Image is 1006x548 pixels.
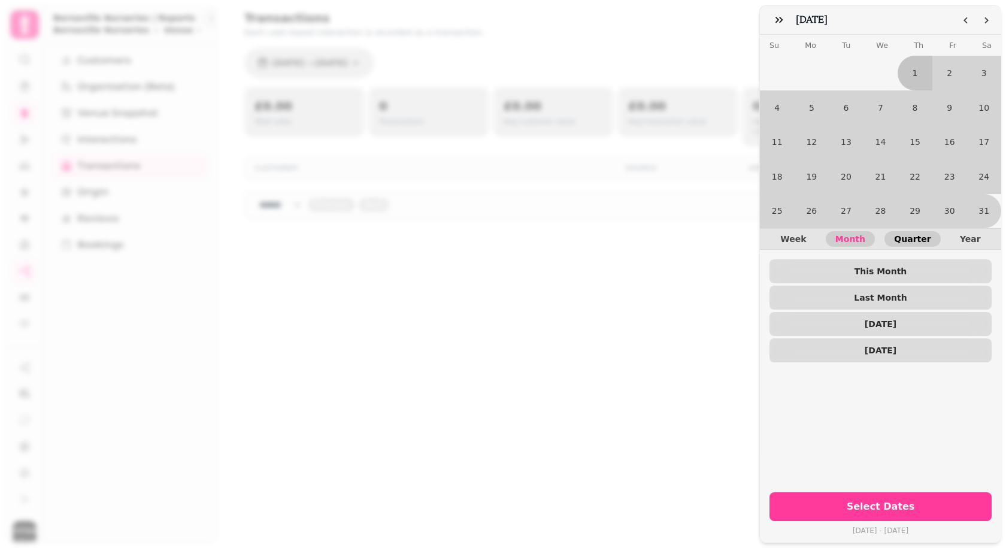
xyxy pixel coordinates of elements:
[932,56,967,90] button: Friday, May 2nd, 2025, selected
[760,35,1001,228] table: May 2025
[966,159,1001,194] button: Saturday, May 24th, 2025, selected
[898,159,932,194] button: Thursday, May 22nd, 2025, selected
[966,194,1001,229] button: Saturday, May 31st, 2025, selected
[835,235,865,243] span: Month
[956,10,976,31] button: Go to the Previous Month
[769,35,779,56] th: Sunday
[779,267,982,275] span: This Month
[863,90,898,125] button: Wednesday, May 7th, 2025, selected
[863,125,898,159] button: Wednesday, May 14th, 2025, selected
[842,35,850,56] th: Tuesday
[769,312,992,336] button: [DATE]
[960,235,981,243] span: Year
[779,293,982,302] span: Last Month
[829,159,863,194] button: Tuesday, May 20th, 2025, selected
[760,125,795,159] button: Sunday, May 11th, 2025, selected
[829,125,863,159] button: Tuesday, May 13th, 2025, selected
[898,56,932,90] button: Thursday, May 1st, 2025, selected
[982,35,992,56] th: Saturday
[932,125,967,159] button: Friday, May 16th, 2025, selected
[795,159,829,194] button: Monday, May 19th, 2025, selected
[863,159,898,194] button: Wednesday, May 21st, 2025, selected
[795,125,829,159] button: Monday, May 12th, 2025, selected
[898,125,932,159] button: Thursday, May 15th, 2025, selected
[769,338,992,362] button: [DATE]
[863,194,898,229] button: Wednesday, May 28th, 2025, selected
[898,90,932,125] button: Thursday, May 8th, 2025, selected
[769,259,992,283] button: This Month
[779,320,982,328] span: [DATE]
[876,35,888,56] th: Wednesday
[796,13,832,27] h3: [DATE]
[932,159,967,194] button: Friday, May 23rd, 2025, selected
[932,90,967,125] button: Friday, May 9th, 2025, selected
[769,523,992,538] p: [DATE] - [DATE]
[784,502,977,511] span: Select Dates
[976,10,996,31] button: Go to the Next Month
[771,231,816,247] button: Week
[760,194,795,229] button: Sunday, May 25th, 2025, selected
[898,194,932,229] button: Thursday, May 29th, 2025, selected
[950,231,990,247] button: Year
[826,231,875,247] button: Month
[760,90,795,125] button: Sunday, May 4th, 2025, selected
[829,194,863,229] button: Tuesday, May 27th, 2025, selected
[769,492,992,521] button: Select Dates
[966,56,1001,90] button: Saturday, May 3rd, 2025, selected
[829,90,863,125] button: Tuesday, May 6th, 2025, selected
[914,35,923,56] th: Thursday
[966,125,1001,159] button: Saturday, May 17th, 2025, selected
[795,194,829,229] button: Monday, May 26th, 2025, selected
[805,35,816,56] th: Monday
[966,90,1001,125] button: Saturday, May 10th, 2025, selected
[884,231,940,247] button: Quarter
[780,235,806,243] span: Week
[795,90,829,125] button: Monday, May 5th, 2025, selected
[932,194,967,229] button: Friday, May 30th, 2025, selected
[760,159,795,194] button: Sunday, May 18th, 2025, selected
[949,35,956,56] th: Friday
[779,346,982,355] span: [DATE]
[894,235,931,243] span: Quarter
[769,286,992,310] button: Last Month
